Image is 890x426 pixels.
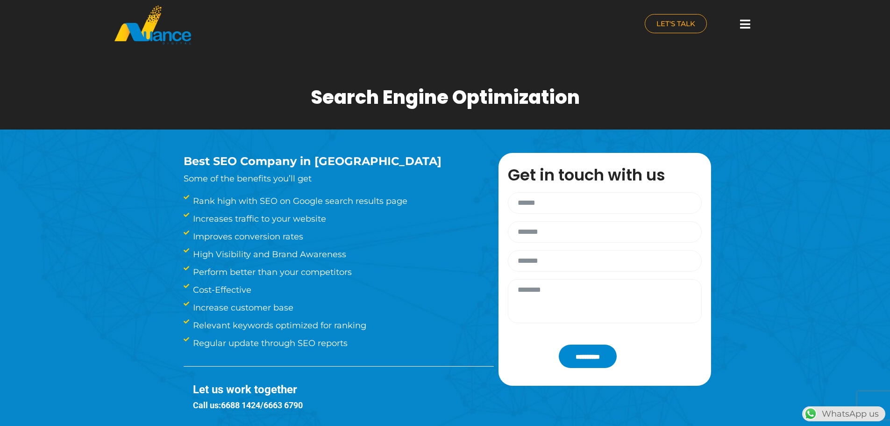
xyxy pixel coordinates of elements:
span: Rank high with SEO on Google search results page [191,195,407,208]
h1: Search Engine Optimization [311,86,580,108]
a: WhatsAppWhatsApp us [802,409,885,419]
span: Regular update through SEO reports [191,337,348,350]
h3: Let us work together [193,383,494,397]
h3: Best SEO Company in [GEOGRAPHIC_DATA] [184,155,470,168]
a: nuance-qatar_logo [114,5,441,45]
h4: Call us: / [193,400,494,411]
span: Increases traffic to your website [191,212,326,225]
span: Improves conversion rates [191,230,303,243]
span: LET'S TALK [656,20,695,27]
span: Increase customer base [191,301,293,314]
a: LET'S TALK [645,14,707,33]
div: WhatsApp us [802,406,885,421]
form: Contact form [503,192,706,368]
img: WhatsApp [803,406,818,421]
span: Perform better than your competitors [191,266,352,279]
img: nuance-qatar_logo [114,5,192,45]
h3: Get in touch with us [508,167,711,183]
span: Cost-Effective [191,283,251,296]
a: 6688 1424 [221,400,260,410]
span: High Visibility and Brand Awareness [191,248,346,261]
span: Relevant keywords optimized for ranking [191,319,366,332]
a: 6663 6790 [263,400,303,410]
div: Some of the benefits you’ll get [184,155,470,185]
